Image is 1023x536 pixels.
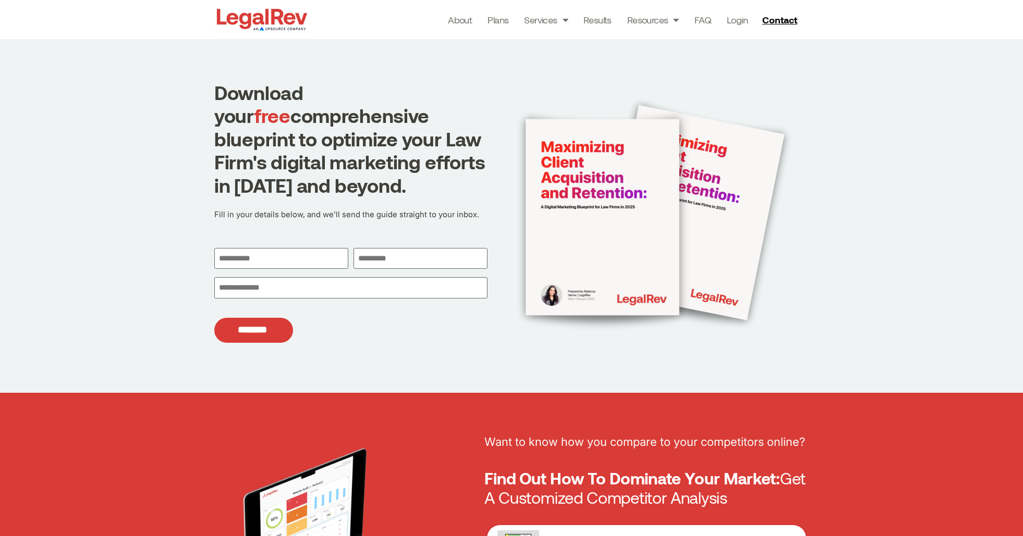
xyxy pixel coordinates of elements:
[627,13,679,27] a: Resources
[484,468,780,488] b: Find Out How To Dominate Your Market:
[762,15,797,24] span: Contact
[524,13,568,27] a: Services
[448,13,748,27] nav: Menu
[727,13,748,27] a: Login
[214,81,488,196] h1: Download your comprehensive blueprint to optimize your Law Firm's digital marketing efforts in [D...
[448,13,472,27] a: About
[484,468,809,507] h2: Get A Customized Competitor Analysis
[214,207,488,222] p: Fill in your details below, and we’ll send the guide straight to your inbox.
[758,11,804,28] a: Contact
[695,13,711,27] a: FAQ
[583,13,612,27] a: Results
[484,434,809,450] p: Want to know how you compare to your competitors online?
[488,13,508,27] a: Plans
[254,104,290,127] span: free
